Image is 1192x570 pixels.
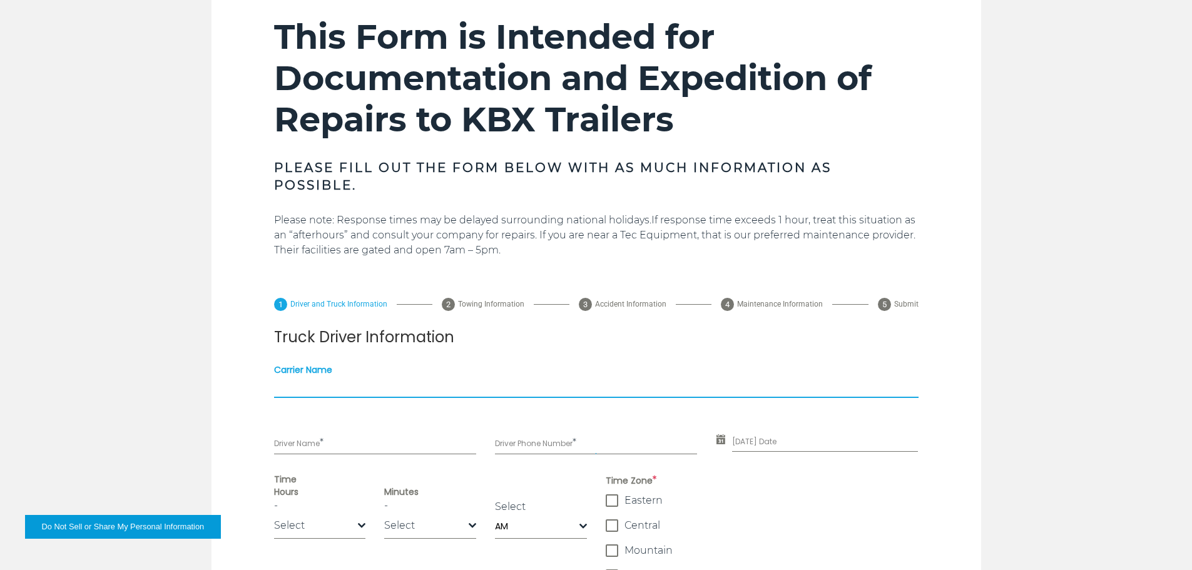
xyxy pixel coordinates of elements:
span: If response time exceeds 1 hour, treat this situation as an “afterhours” and consult your company... [274,214,915,256]
label: Mountain [606,544,919,557]
label: Central [606,519,919,532]
a: Select [495,501,526,512]
span: Mountain [624,544,673,557]
span: Select [384,519,415,531]
span: Towing Information [458,298,524,310]
span: Select [384,513,469,538]
h2: Truck Driver Information [274,330,919,345]
span: Driver and Truck Information [290,298,387,310]
span: Submit [894,298,919,310]
span: Accident Information [595,298,666,310]
label: Hours [274,486,366,498]
a: - [274,499,278,511]
span: AM [495,514,579,538]
span: Central [624,519,660,532]
label: Time [274,473,587,486]
span: Maintenance Information [737,298,823,310]
h2: This Form is Intended for Documentation and Expedition of Repairs to KBX Trailers [274,16,919,140]
span: Please note: Response times may be delayed surrounding national holidays. [274,214,651,226]
div: Pagination [274,298,919,311]
span: AM [495,514,587,539]
label: Minutes [384,486,476,498]
span: Select [274,519,305,531]
button: Do Not Sell or Share My Personal Information [25,515,221,539]
h3: PLEASE FILL OUT THE FORM BELOW WITH AS MUCH INFORMATION AS POSSIBLE. [274,159,919,194]
span: Select [274,513,359,538]
span: Select [384,513,476,539]
span: Select [274,513,366,539]
span: Eastern [624,494,663,507]
span: Time Zone [606,473,919,488]
a: - [384,499,388,511]
label: Eastern [606,494,919,507]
